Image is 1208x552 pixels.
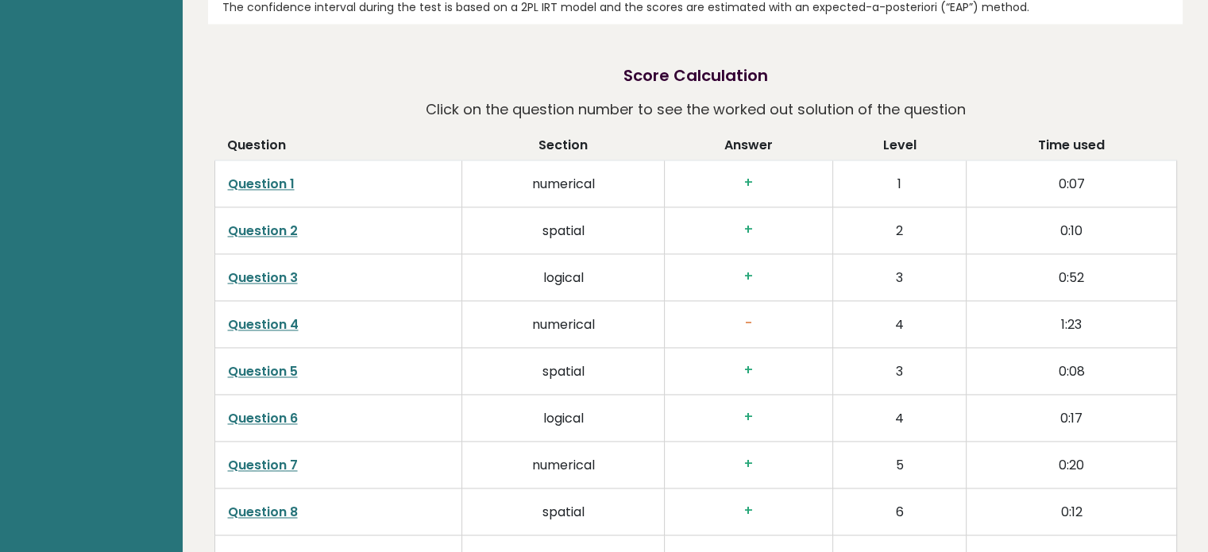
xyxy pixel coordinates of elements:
[462,207,665,253] td: spatial
[832,441,966,488] td: 5
[462,488,665,535] td: spatial
[967,488,1176,535] td: 0:12
[832,253,966,300] td: 3
[677,315,820,332] h3: -
[832,347,966,394] td: 3
[967,160,1176,207] td: 0:07
[967,394,1176,441] td: 0:17
[832,488,966,535] td: 6
[832,207,966,253] td: 2
[832,136,966,160] th: Level
[426,95,966,124] p: Click on the question number to see the worked out solution of the question
[665,136,833,160] th: Answer
[228,409,298,427] a: Question 6
[832,300,966,347] td: 4
[677,503,820,519] h3: +
[228,503,298,521] a: Question 8
[228,315,299,334] a: Question 4
[462,160,665,207] td: numerical
[462,253,665,300] td: logical
[967,300,1176,347] td: 1:23
[967,441,1176,488] td: 0:20
[462,441,665,488] td: numerical
[228,222,298,240] a: Question 2
[677,222,820,238] h3: +
[462,347,665,394] td: spatial
[677,456,820,473] h3: +
[228,362,298,380] a: Question 5
[228,175,295,193] a: Question 1
[832,394,966,441] td: 4
[462,394,665,441] td: logical
[832,160,966,207] td: 1
[677,362,820,379] h3: +
[967,207,1176,253] td: 0:10
[677,409,820,426] h3: +
[967,136,1176,160] th: Time used
[677,268,820,285] h3: +
[228,456,298,474] a: Question 7
[967,253,1176,300] td: 0:52
[677,175,820,191] h3: +
[967,347,1176,394] td: 0:08
[214,136,462,160] th: Question
[462,136,665,160] th: Section
[228,268,298,287] a: Question 3
[462,300,665,347] td: numerical
[623,64,768,87] h2: Score Calculation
